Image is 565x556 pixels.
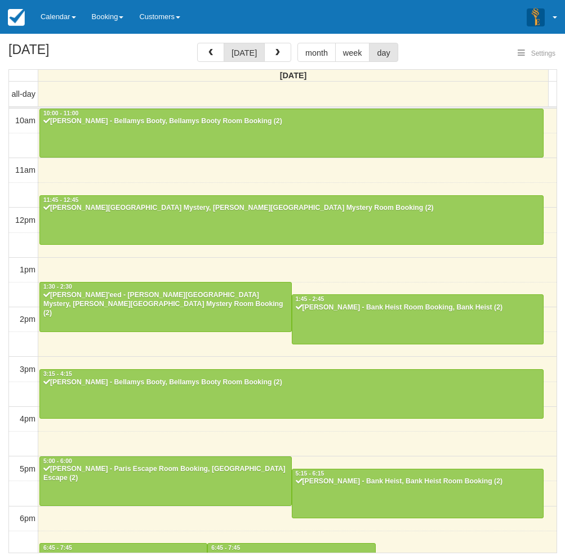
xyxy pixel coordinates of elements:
[43,291,288,318] div: [PERSON_NAME]'eed - [PERSON_NAME][GEOGRAPHIC_DATA] Mystery, [PERSON_NAME][GEOGRAPHIC_DATA] Myster...
[15,116,35,125] span: 10am
[43,458,72,464] span: 5:00 - 6:00
[39,109,544,158] a: 10:00 - 11:00[PERSON_NAME] - Bellamys Booty, Bellamys Booty Room Booking (2)
[12,89,35,98] span: all-day
[39,195,544,245] a: 11:45 - 12:45[PERSON_NAME][GEOGRAPHIC_DATA] Mystery, [PERSON_NAME][GEOGRAPHIC_DATA] Mystery Room ...
[20,365,35,374] span: 3pm
[335,43,370,62] button: week
[43,117,540,126] div: [PERSON_NAME] - Bellamys Booty, Bellamys Booty Room Booking (2)
[20,315,35,324] span: 2pm
[43,371,72,377] span: 3:15 - 4:15
[39,456,292,506] a: 5:00 - 6:00[PERSON_NAME] - Paris Escape Room Booking, [GEOGRAPHIC_DATA] Escape (2)
[43,197,78,203] span: 11:45 - 12:45
[20,414,35,423] span: 4pm
[15,165,35,174] span: 11am
[20,265,35,274] span: 1pm
[43,110,78,116] span: 10:00 - 11:00
[211,545,240,551] span: 6:45 - 7:45
[527,8,545,26] img: A3
[20,514,35,523] span: 6pm
[369,43,398,62] button: day
[295,477,541,486] div: [PERSON_NAME] - Bank Heist, Bank Heist Room Booking (2)
[531,50,555,57] span: Settings
[280,71,307,80] span: [DATE]
[43,378,540,387] div: [PERSON_NAME] - Bellamys Booty, Bellamys Booty Room Booking (2)
[224,43,265,62] button: [DATE]
[292,469,544,518] a: 5:15 - 6:15[PERSON_NAME] - Bank Heist, Bank Heist Room Booking (2)
[292,294,544,344] a: 1:45 - 2:45[PERSON_NAME] - Bank Heist Room Booking, Bank Heist (2)
[39,369,544,419] a: 3:15 - 4:15[PERSON_NAME] - Bellamys Booty, Bellamys Booty Room Booking (2)
[43,465,288,483] div: [PERSON_NAME] - Paris Escape Room Booking, [GEOGRAPHIC_DATA] Escape (2)
[296,470,324,477] span: 5:15 - 6:15
[20,464,35,473] span: 5pm
[39,282,292,331] a: 1:30 - 2:30[PERSON_NAME]'eed - [PERSON_NAME][GEOGRAPHIC_DATA] Mystery, [PERSON_NAME][GEOGRAPHIC_D...
[43,204,540,213] div: [PERSON_NAME][GEOGRAPHIC_DATA] Mystery, [PERSON_NAME][GEOGRAPHIC_DATA] Mystery Room Booking (2)
[15,216,35,225] span: 12pm
[43,545,72,551] span: 6:45 - 7:45
[511,46,562,62] button: Settings
[8,43,151,64] h2: [DATE]
[296,296,324,302] span: 1:45 - 2:45
[8,9,25,26] img: checkfront-main-nav-mini-logo.png
[43,284,72,290] span: 1:30 - 2:30
[295,303,541,312] div: [PERSON_NAME] - Bank Heist Room Booking, Bank Heist (2)
[297,43,336,62] button: month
